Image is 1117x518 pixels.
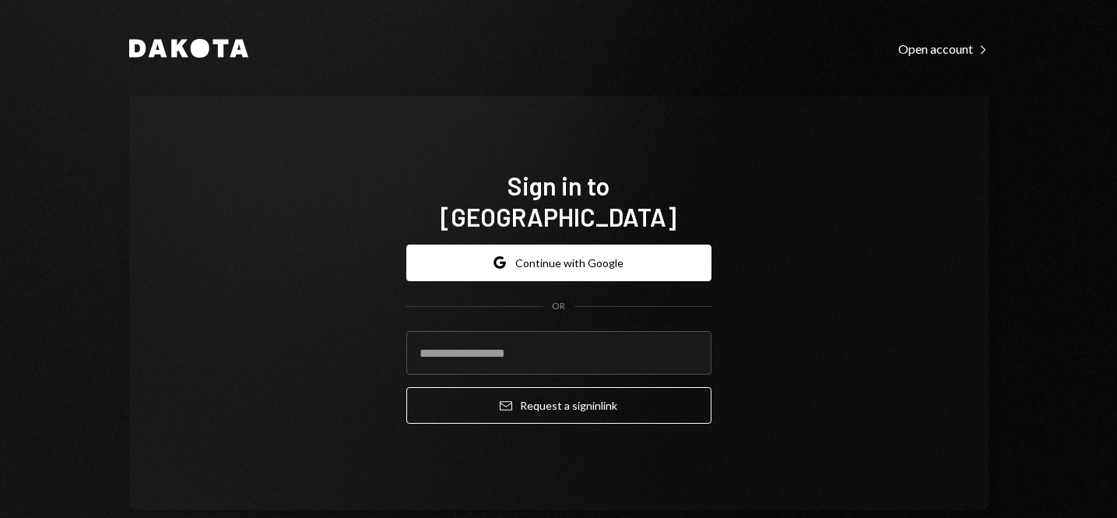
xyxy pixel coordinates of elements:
[406,170,711,232] h1: Sign in to [GEOGRAPHIC_DATA]
[898,41,989,57] div: Open account
[552,300,565,313] div: OR
[406,245,711,281] button: Continue with Google
[898,40,989,57] a: Open account
[406,387,711,424] button: Request a signinlink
